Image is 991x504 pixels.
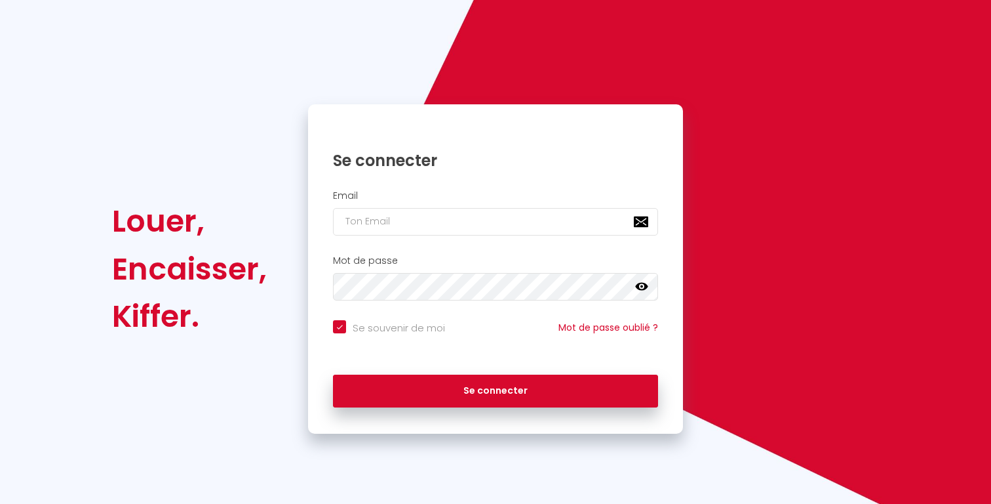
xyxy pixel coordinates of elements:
button: Se connecter [333,375,658,408]
h2: Email [333,190,658,201]
div: Kiffer. [112,293,267,340]
h1: Se connecter [333,150,658,171]
h2: Mot de passe [333,255,658,266]
a: Mot de passe oublié ? [558,321,658,334]
div: Encaisser, [112,245,267,293]
input: Ton Email [333,208,658,236]
div: Louer, [112,198,267,245]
